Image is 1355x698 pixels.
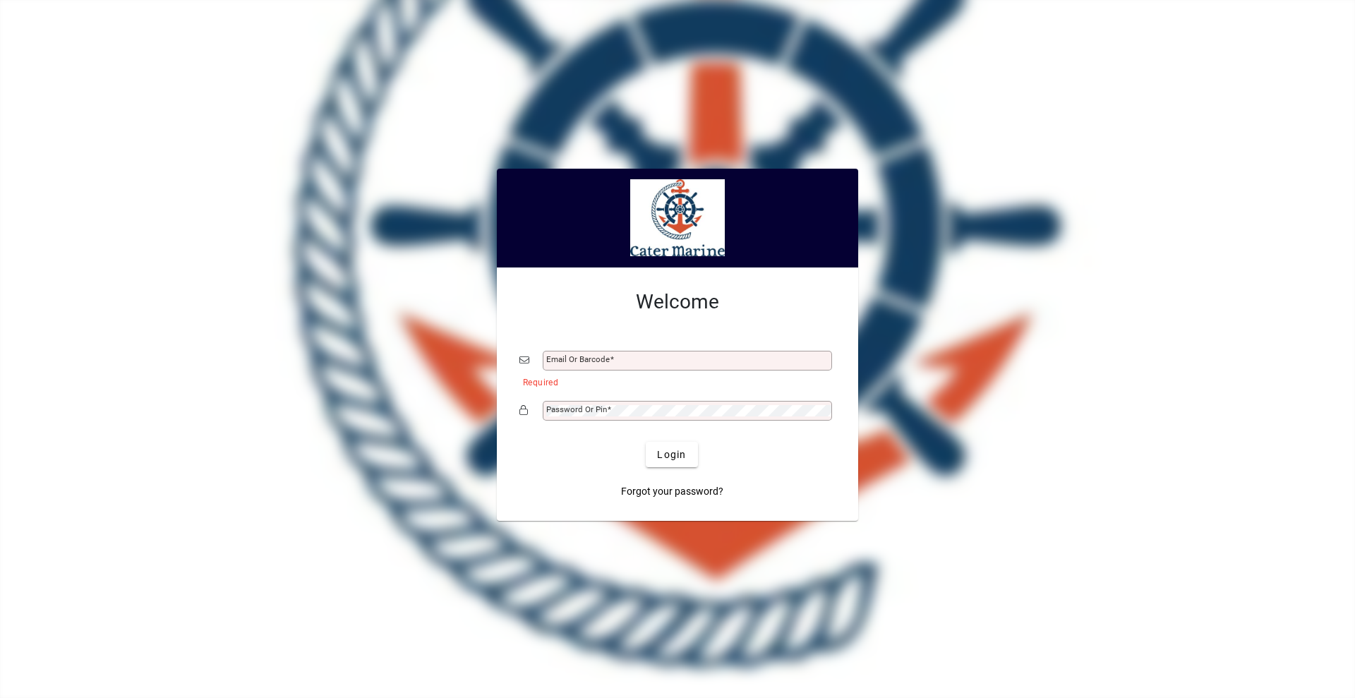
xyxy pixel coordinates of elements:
[546,354,610,364] mat-label: Email or Barcode
[523,374,824,389] mat-error: Required
[546,404,607,414] mat-label: Password or Pin
[621,484,723,499] span: Forgot your password?
[615,479,729,504] a: Forgot your password?
[519,290,836,314] h2: Welcome
[657,447,686,462] span: Login
[646,442,697,467] button: Login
